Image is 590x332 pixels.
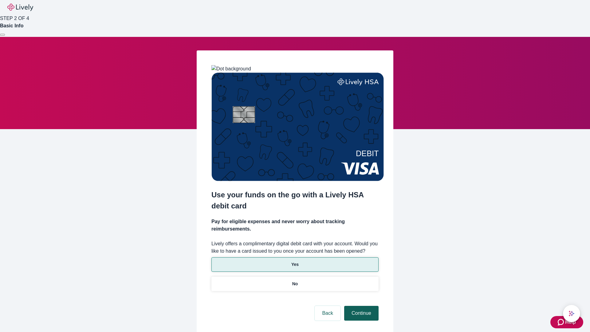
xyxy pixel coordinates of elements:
svg: Lively AI Assistant [568,310,575,317]
p: Yes [291,261,299,268]
button: Continue [344,306,379,321]
button: Back [315,306,340,321]
button: Yes [211,257,379,272]
img: Lively [7,4,33,11]
svg: Zendesk support icon [558,318,565,326]
img: Debit card [211,73,384,181]
button: No [211,277,379,291]
span: Help [565,318,576,326]
h4: Pay for eligible expenses and never worry about tracking reimbursements. [211,218,379,233]
button: chat [563,305,580,322]
p: No [292,281,298,287]
label: Lively offers a complimentary digital debit card with your account. Would you like to have a card... [211,240,379,255]
h2: Use your funds on the go with a Lively HSA debit card [211,189,379,211]
img: Dot background [211,65,251,73]
button: Zendesk support iconHelp [550,316,583,328]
